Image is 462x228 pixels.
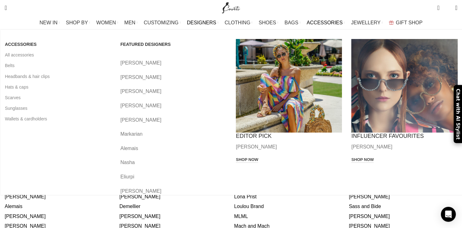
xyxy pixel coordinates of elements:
[234,204,264,209] a: Loulou Brand
[5,60,111,71] a: Belts
[40,17,60,29] a: NEW IN
[5,103,111,114] a: Sunglasses
[144,17,181,29] a: CUSTOMIZING
[2,2,10,14] a: Search
[124,20,136,26] span: MEN
[389,21,394,25] img: GiftBag
[5,50,111,60] a: All accessories
[120,73,226,81] a: [PERSON_NAME]
[120,187,226,195] a: [PERSON_NAME]
[351,17,383,29] a: JEWELLERY
[284,17,300,29] a: BAGS
[351,133,457,140] h4: INFLUENCER FAVOURITES
[5,214,46,219] a: [PERSON_NAME]
[444,2,450,14] div: My Wishlist
[120,116,226,124] a: [PERSON_NAME]
[236,39,342,133] a: Banner link
[5,194,46,199] a: [PERSON_NAME]
[284,20,298,26] span: BAGS
[389,17,422,29] a: GIFT SHOP
[438,3,442,8] span: 0
[120,87,226,95] a: [PERSON_NAME]
[225,17,253,29] a: CLOTHING
[120,41,171,47] span: FEATURED DESIGNERS
[124,17,138,29] a: MEN
[5,41,37,47] span: ACCESSORIES
[259,20,276,26] span: SHOES
[349,204,381,209] a: Sass and Bide
[351,39,457,133] a: Banner link
[119,214,161,219] a: [PERSON_NAME]
[351,157,374,163] a: Shop now
[144,20,179,26] span: CUSTOMIZING
[187,17,218,29] a: DESIGNERS
[66,20,88,26] span: SHOP BY
[307,17,345,29] a: ACCESSORIES
[5,82,111,92] a: Hats & caps
[236,133,342,140] h4: EDITOR PICK
[120,173,226,181] a: Eliurpi
[349,194,390,199] a: [PERSON_NAME]
[5,71,111,82] a: Headbands & hair clips
[187,20,216,26] span: DESIGNERS
[396,20,422,26] span: GIFT SHOP
[225,20,250,26] span: CLOTHING
[66,17,90,29] a: SHOP BY
[446,6,450,11] span: 0
[120,130,226,138] a: Markarian
[120,59,226,67] a: [PERSON_NAME]
[351,20,380,26] span: JEWELLERY
[120,102,226,110] a: [PERSON_NAME]
[441,207,456,222] div: Open Intercom Messenger
[96,20,116,26] span: WOMEN
[234,194,257,199] a: Lona Prist
[221,5,241,10] a: Site logo
[5,114,111,124] a: Wallets & cardholders
[5,92,111,103] a: Scarves
[351,143,457,151] p: [PERSON_NAME]
[307,20,343,26] span: ACCESSORIES
[40,20,58,26] span: NEW IN
[119,194,161,199] a: [PERSON_NAME]
[259,17,278,29] a: SHOES
[2,17,460,29] div: Main navigation
[349,214,390,219] a: [PERSON_NAME]
[5,204,22,209] a: Alemais
[234,214,248,219] a: MLML
[236,143,342,151] p: [PERSON_NAME]
[119,204,141,209] a: Demellier
[96,17,118,29] a: WOMEN
[434,2,442,14] a: 0
[236,157,258,163] a: Shop now
[120,158,226,167] a: Nasha
[120,144,226,153] a: Alemais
